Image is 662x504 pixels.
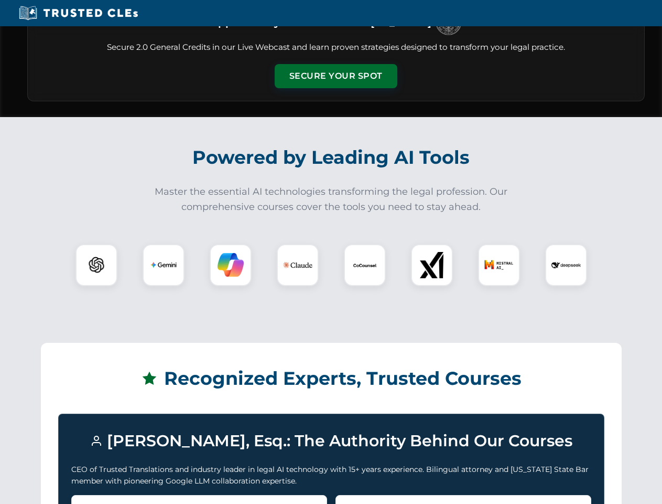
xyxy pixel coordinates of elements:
[352,252,378,278] img: CoCounsel Logo
[419,252,445,278] img: xAI Logo
[283,250,312,280] img: Claude Logo
[143,244,185,286] div: Gemini
[545,244,587,286] div: DeepSeek
[218,252,244,278] img: Copilot Logo
[478,244,520,286] div: Mistral AI
[71,464,591,487] p: CEO of Trusted Translations and industry leader in legal AI technology with 15+ years experience....
[275,64,397,88] button: Secure Your Spot
[41,139,622,176] h2: Powered by Leading AI Tools
[344,244,386,286] div: CoCounsel
[551,250,581,280] img: DeepSeek Logo
[484,250,514,280] img: Mistral AI Logo
[150,252,177,278] img: Gemini Logo
[411,244,453,286] div: xAI
[210,244,252,286] div: Copilot
[58,360,604,397] h2: Recognized Experts, Trusted Courses
[75,244,117,286] div: ChatGPT
[277,244,319,286] div: Claude
[148,184,515,215] p: Master the essential AI technologies transforming the legal profession. Our comprehensive courses...
[16,5,141,21] img: Trusted CLEs
[40,41,632,54] p: Secure 2.0 General Credits in our Live Webcast and learn proven strategies designed to transform ...
[71,427,591,455] h3: [PERSON_NAME], Esq.: The Authority Behind Our Courses
[81,250,112,280] img: ChatGPT Logo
